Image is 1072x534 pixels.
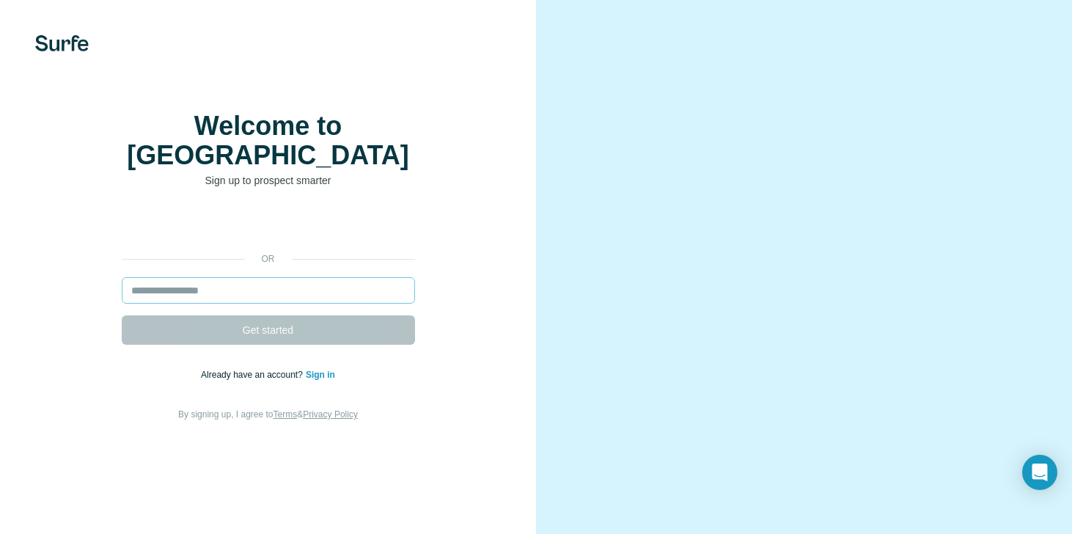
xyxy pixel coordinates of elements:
img: Surfe's logo [35,35,89,51]
span: By signing up, I agree to & [178,409,358,420]
h1: Welcome to [GEOGRAPHIC_DATA] [122,111,415,170]
span: Already have an account? [201,370,306,380]
iframe: Sign in with Google Button [114,210,422,242]
div: Open Intercom Messenger [1022,455,1057,490]
p: Sign up to prospect smarter [122,173,415,188]
a: Terms [273,409,298,420]
p: or [245,252,292,266]
a: Privacy Policy [303,409,358,420]
a: Sign in [306,370,335,380]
